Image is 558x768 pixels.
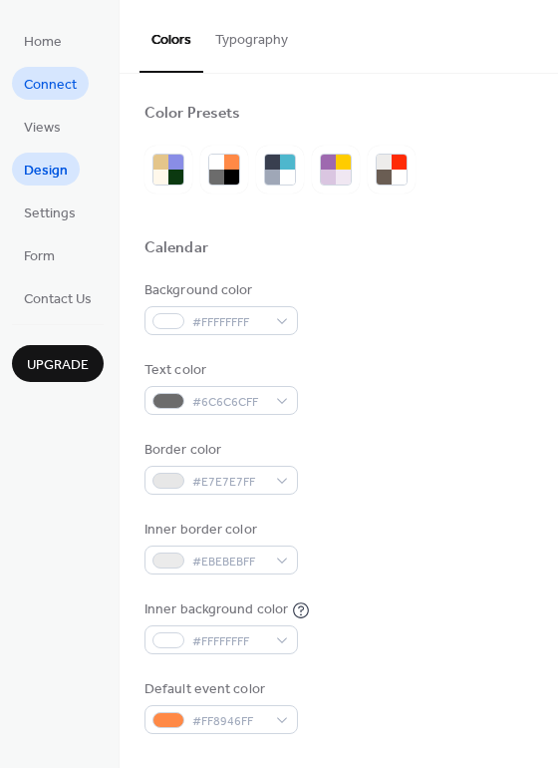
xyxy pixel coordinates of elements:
a: Contact Us [12,281,104,314]
span: #E7E7E7FF [192,472,266,493]
span: Connect [24,75,77,96]
span: #FFFFFFFF [192,312,266,333]
div: Default event color [144,679,294,700]
span: #6C6C6CFF [192,392,266,413]
span: Upgrade [27,355,89,376]
span: Home [24,32,62,53]
div: Color Presets [144,104,240,125]
span: Views [24,118,61,139]
div: Border color [144,440,294,461]
span: Form [24,246,55,267]
a: Views [12,110,73,143]
span: #FFFFFFFF [192,631,266,652]
a: Settings [12,195,88,228]
span: Settings [24,203,76,224]
div: Inner border color [144,520,294,541]
div: Inner background color [144,599,288,620]
div: Text color [144,360,294,381]
a: Form [12,238,67,271]
div: Background color [144,280,294,301]
a: Home [12,24,74,57]
span: Contact Us [24,289,92,310]
span: Design [24,161,68,182]
span: #EBEBEBFF [192,552,266,573]
a: Connect [12,67,89,100]
div: Calendar [144,238,208,259]
a: Design [12,153,80,186]
span: #FF8946FF [192,711,266,732]
button: Upgrade [12,345,104,382]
